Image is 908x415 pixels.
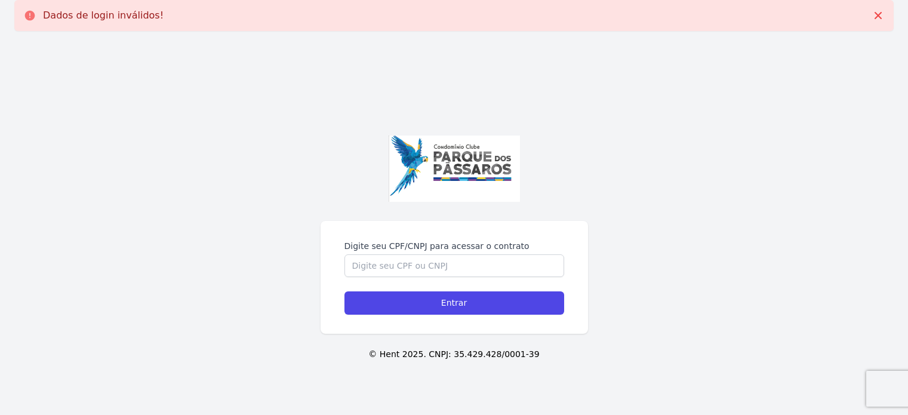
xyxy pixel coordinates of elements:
[344,254,564,277] input: Digite seu CPF ou CNPJ
[43,10,164,21] p: Dados de login inválidos!
[389,136,520,201] img: Captura%20de%20tela%202025-06-03%20144358.jpg
[344,291,564,315] input: Entrar
[344,240,564,252] label: Digite seu CPF/CNPJ para acessar o contrato
[19,348,889,361] p: © Hent 2025. CNPJ: 35.429.428/0001-39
